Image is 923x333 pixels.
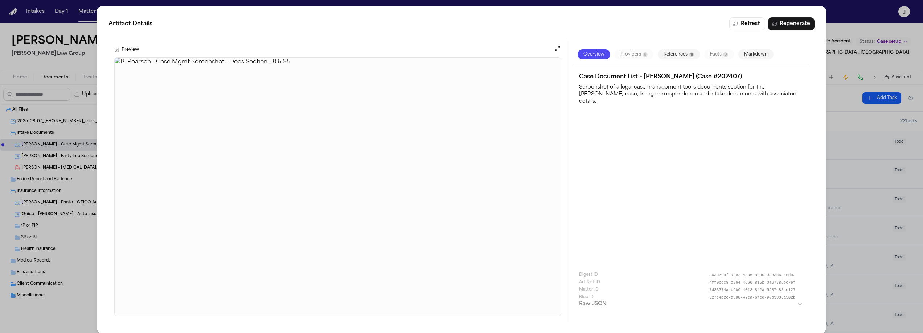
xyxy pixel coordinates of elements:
p: Screenshot of a legal case management tool's documents section for the [PERSON_NAME] case, listin... [579,82,803,105]
button: Regenerate Digest [768,17,815,30]
span: Digest ID [579,272,598,278]
span: 4ff0bcc8-c264-4660-815b-0a67786bc7ef [709,280,796,286]
button: References11 [658,49,700,59]
button: Open preview [554,45,561,54]
h3: Raw JSON [579,300,606,308]
span: 863c799f-a4e2-4306-8bc0-9ae3c634edc2 [709,272,796,278]
button: Facts0 [704,49,734,59]
span: 527e4c2c-d398-49ea-bfed-90b3306a502b [709,295,796,301]
img: B. Pearson - Case Mgmt Screenshot - Docs Section - 8.6.25 [115,58,561,316]
button: Overview [578,49,610,59]
button: Refresh Digest [729,17,765,30]
span: Artifact Details [108,20,152,28]
span: 0 [723,52,728,57]
button: 863c799f-a4e2-4306-8bc0-9ae3c634edc2 [709,272,803,278]
button: 7d33374a-b6b6-4013-8f2a-5537488cc127 [709,287,803,293]
span: Blob ID [579,295,594,301]
span: Matter ID [579,287,599,293]
button: Providers0 [615,49,653,59]
button: 527e4c2c-d398-49ea-bfed-90b3306a502b [709,295,803,301]
h3: Case Document List – [PERSON_NAME] (Case #202407) [579,73,803,81]
button: Markdown [738,49,774,59]
h3: Preview [122,47,139,53]
button: Open preview [554,45,561,52]
span: Artifact ID [579,280,600,286]
button: 4ff0bcc8-c264-4660-815b-0a67786bc7ef [709,280,803,286]
span: 11 [689,52,694,57]
button: Raw JSON [579,300,803,308]
span: 0 [643,52,648,57]
span: 7d33374a-b6b6-4013-8f2a-5537488cc127 [709,287,796,293]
